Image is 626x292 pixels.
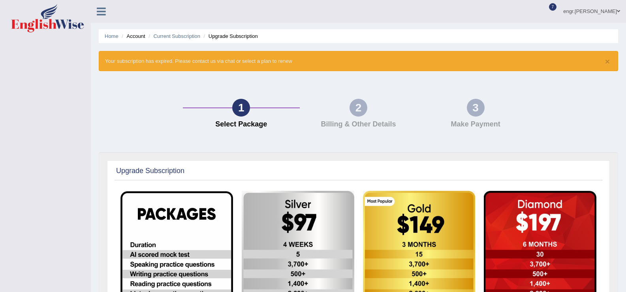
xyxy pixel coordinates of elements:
[605,57,610,66] button: ×
[187,121,296,128] h4: Select Package
[467,99,485,117] div: 3
[153,33,200,39] a: Current Subscription
[350,99,367,117] div: 2
[99,51,618,71] div: Your subscription has expired. Please contact us via chat or select a plan to renew
[232,99,250,117] div: 1
[105,33,118,39] a: Home
[421,121,530,128] h4: Make Payment
[120,32,145,40] li: Account
[202,32,258,40] li: Upgrade Subscription
[304,121,413,128] h4: Billing & Other Details
[549,3,557,11] span: 7
[116,167,184,175] h2: Upgrade Subscription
